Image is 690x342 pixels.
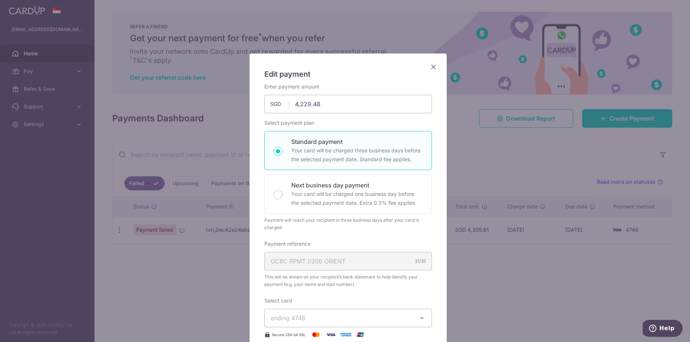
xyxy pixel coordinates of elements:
button: ending 4748 [264,309,432,327]
img: Mastercard [309,330,323,339]
label: Enter payment amount [264,83,319,90]
p: Your card will be charged one business day before the selected payment date. Extra 0.3% fee applies. [291,190,423,207]
p: Your card will be charged three business days before the selected payment date. Standard fee appl... [291,146,423,164]
p: Standard payment [291,137,423,146]
span: SGD [270,100,289,108]
button: Close [429,62,438,71]
label: Select payment plan [264,119,314,127]
iframe: Opens a widget where you can find more information [643,320,683,338]
span: ending 4748 [271,314,305,322]
div: 21/35 [415,258,426,265]
img: Visa [323,330,338,339]
label: Select card [264,297,292,304]
label: Payment reference [264,240,310,248]
h5: Edit payment [264,68,432,80]
input: 0.00 [264,95,432,113]
div: Payment will reach your recipient in three business days after your card is charged. [264,217,432,231]
p: Next business day payment [291,181,423,190]
span: This will be shown on your recipient’s bank statement to help identify your payment (e.g. your na... [264,273,432,288]
span: Secure 256-bit SSL [272,332,306,338]
img: UnionPay [353,330,368,339]
img: American Express [338,330,353,339]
